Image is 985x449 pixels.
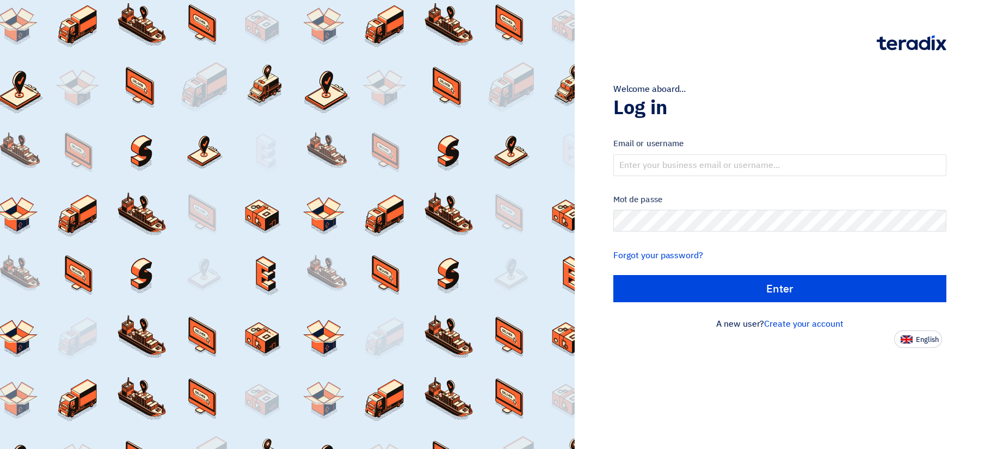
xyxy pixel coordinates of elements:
[716,317,843,330] font: A new user?
[894,330,942,348] button: English
[613,249,703,262] a: Forgot your password?
[613,194,946,206] label: Mot de passe
[613,83,946,96] div: Welcome aboard...
[877,35,946,51] img: Teradix logo
[613,138,946,150] label: Email or username
[916,336,939,344] span: English
[764,317,843,330] a: Create your account
[613,275,946,302] input: Enter
[901,335,913,344] img: en-US.png
[613,96,946,120] h1: Log in
[613,154,946,176] input: Enter your business email or username...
